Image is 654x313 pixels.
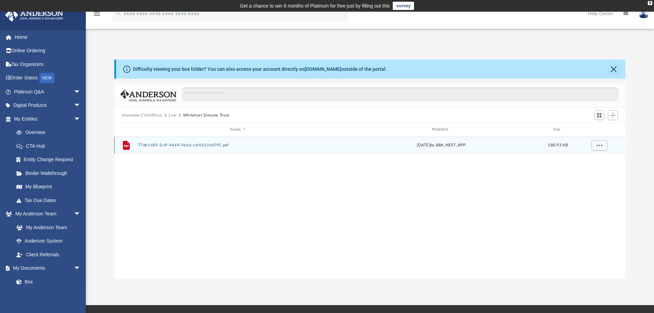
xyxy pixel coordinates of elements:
a: Home [5,30,91,44]
span: 180.93 KB [548,143,568,147]
button: Whitehart Dreams Trust [183,112,229,119]
div: Size [544,126,572,133]
div: grid [114,137,626,279]
button: Switch to Grid View [594,110,605,120]
a: My Blueprint [10,180,88,194]
a: Online Ordering [5,44,91,58]
a: Box [10,275,84,289]
span: arrow_drop_down [74,99,88,113]
button: Viewable-ClientDocs [122,112,162,119]
button: Add [608,110,618,120]
div: Get a chance to win 6 months of Platinum for free just by filling out this [240,2,390,10]
button: 77de1489-2cff-4444-9e66-caf4610cd595.pdf [138,143,338,147]
div: Difficulty viewing your box folder? You can also access your account directly on outside of the p... [133,66,387,73]
button: Close [609,64,618,74]
button: Law [169,112,176,119]
a: My Anderson Teamarrow_drop_down [5,207,88,221]
div: close [648,1,652,5]
a: Overview [10,126,91,139]
a: My Documentsarrow_drop_down [5,261,88,275]
a: My Anderson Team [10,221,84,234]
a: Anderson System [10,234,88,248]
div: id [117,126,135,133]
span: arrow_drop_down [74,85,88,99]
div: [DATE] by ABA_NEST_APP [341,142,541,148]
span: arrow_drop_down [74,112,88,126]
button: More options [591,140,607,150]
div: Modified [341,126,541,133]
i: menu [93,10,101,18]
a: Tax Organizers [5,57,91,71]
div: NEW [39,73,55,83]
input: Search files and folders [182,88,618,101]
div: id [575,126,623,133]
a: menu [93,13,101,18]
img: User Pic [639,9,649,19]
i: search [115,9,122,17]
a: survey [393,2,414,10]
a: CTA Hub [10,139,91,153]
a: Meeting Minutes [10,289,88,302]
span: arrow_drop_down [74,207,88,221]
a: My Entitiesarrow_drop_down [5,112,91,126]
div: Name [137,126,338,133]
a: Client Referrals [10,248,88,261]
a: [DOMAIN_NAME] [305,66,341,72]
a: Tax Due Dates [10,193,91,207]
span: arrow_drop_down [74,261,88,276]
a: Binder Walkthrough [10,166,91,180]
a: Platinum Q&Aarrow_drop_down [5,85,91,99]
img: Anderson Advisors Platinum Portal [3,8,65,22]
a: Order StatusNEW [5,71,91,85]
a: Entity Change Request [10,153,91,167]
a: Digital Productsarrow_drop_down [5,99,91,112]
